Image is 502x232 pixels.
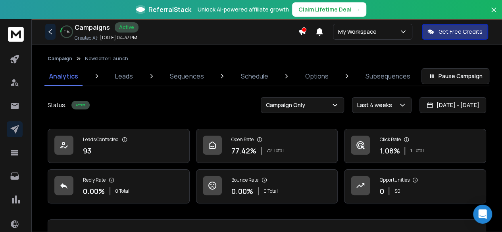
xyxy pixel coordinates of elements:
span: ReferralStack [148,5,191,14]
p: 0 [379,186,384,197]
a: Leads Contacted93 [48,129,190,163]
a: Bounce Rate0.00%0 Total [196,169,338,203]
p: 0 Total [264,188,278,194]
p: Subsequences [365,71,410,81]
p: 0.00 % [83,186,105,197]
span: 1 [410,148,412,154]
a: Reply Rate0.00%0 Total [48,169,190,203]
span: Total [273,148,284,154]
a: Click Rate1.08%1Total [344,129,486,163]
div: Open Intercom Messenger [473,205,492,224]
p: Reply Rate [83,177,106,183]
p: Unlock AI-powered affiliate growth [198,6,289,13]
p: 93 [83,145,91,156]
p: Leads Contacted [83,136,119,143]
h1: Campaigns [75,23,110,32]
a: Schedule [236,67,273,86]
p: Open Rate [231,136,254,143]
a: Leads [110,67,138,86]
button: Claim Lifetime Deal→ [292,2,366,17]
p: Created At: [75,35,98,41]
p: 0.00 % [231,186,253,197]
p: My Workspace [338,28,380,36]
a: Open Rate77.42%72Total [196,129,338,163]
button: [DATE] - [DATE] [419,97,486,113]
p: Campaign Only [266,101,308,109]
p: Get Free Credits [439,28,483,36]
span: 72 [267,148,272,154]
button: Pause Campaign [421,68,489,84]
p: Sequences [170,71,204,81]
p: Opportunities [379,177,409,183]
p: [DATE] 04:37 PM [100,35,137,41]
a: Opportunities0$0 [344,169,486,203]
p: Leads [115,71,133,81]
p: Status: [48,101,67,109]
div: Active [115,22,138,33]
p: Click Rate [379,136,400,143]
span: → [354,6,360,13]
p: 0 Total [115,188,129,194]
p: 11 % [64,29,69,34]
a: Sequences [165,67,208,86]
button: Campaign [48,56,72,62]
p: Bounce Rate [231,177,258,183]
a: Subsequences [361,67,415,86]
span: Total [413,148,423,154]
p: Analytics [49,71,78,81]
p: 77.42 % [231,145,256,156]
p: Schedule [241,71,268,81]
div: Active [71,101,90,109]
button: Close banner [489,5,499,24]
p: $ 0 [394,188,400,194]
button: Get Free Credits [422,24,488,40]
p: 1.08 % [379,145,400,156]
p: Last 4 weeks [357,101,395,109]
p: Newsletter Launch [85,56,128,62]
a: Options [300,67,333,86]
a: Analytics [44,67,83,86]
p: Options [305,71,329,81]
